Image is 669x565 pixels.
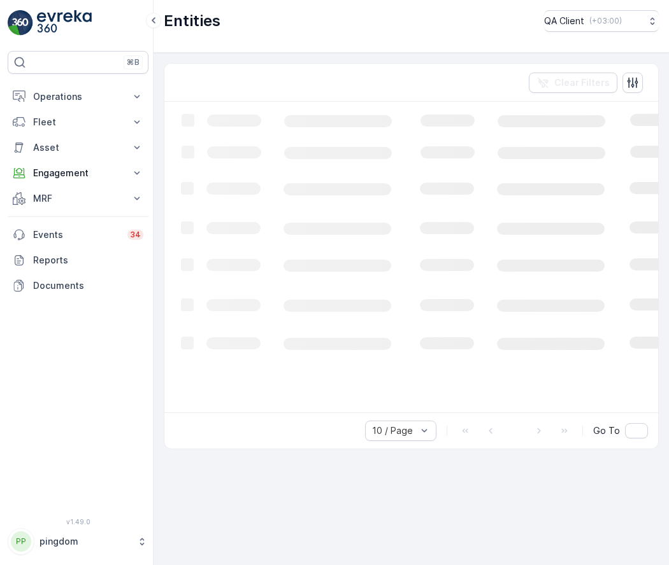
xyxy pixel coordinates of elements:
a: Events34 [8,222,148,248]
button: Clear Filters [529,73,617,93]
a: Documents [8,273,148,298]
p: Events [33,228,120,241]
a: Reports [8,248,148,273]
button: Engagement [8,160,148,186]
img: logo_light-DOdMpM7g.png [37,10,92,36]
p: Entities [164,11,220,31]
span: Go To [593,424,620,437]
p: Operations [33,90,123,103]
p: Reports [33,254,143,267]
button: PPpingdom [8,528,148,555]
p: 34 [130,230,141,240]
button: Asset [8,135,148,160]
p: Engagement [33,167,123,179]
button: QA Client(+03:00) [544,10,659,32]
p: MRF [33,192,123,205]
button: Operations [8,84,148,109]
p: ⌘B [127,57,140,67]
p: Asset [33,141,123,154]
button: MRF [8,186,148,211]
p: Clear Filters [554,76,610,89]
span: v 1.49.0 [8,518,148,526]
div: PP [11,531,31,552]
p: Fleet [33,116,123,129]
p: pingdom [40,535,131,548]
img: logo [8,10,33,36]
p: QA Client [544,15,584,27]
p: ( +03:00 ) [589,16,622,26]
p: Documents [33,279,143,292]
button: Fleet [8,109,148,135]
